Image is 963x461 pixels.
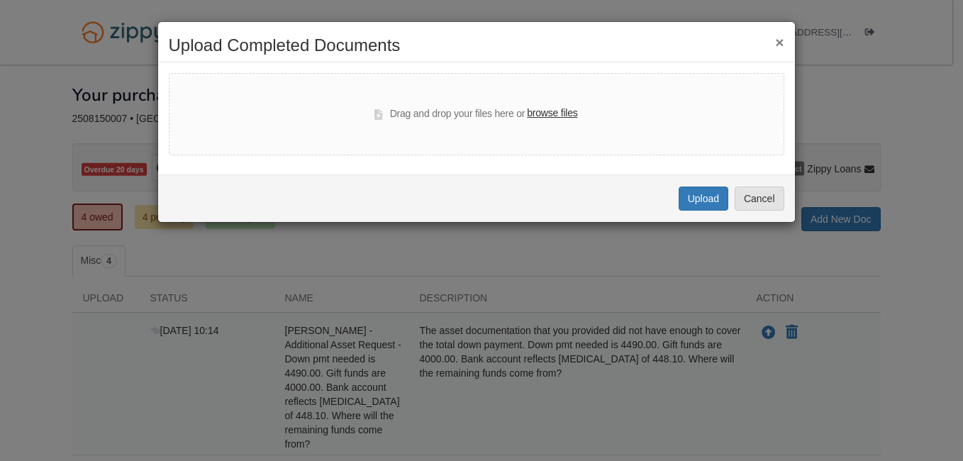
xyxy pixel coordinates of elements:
button: Cancel [735,187,784,211]
h2: Upload Completed Documents [169,36,784,55]
button: × [775,35,784,50]
button: Upload [679,187,728,211]
div: Drag and drop your files here or [374,106,577,123]
label: browse files [527,106,577,121]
